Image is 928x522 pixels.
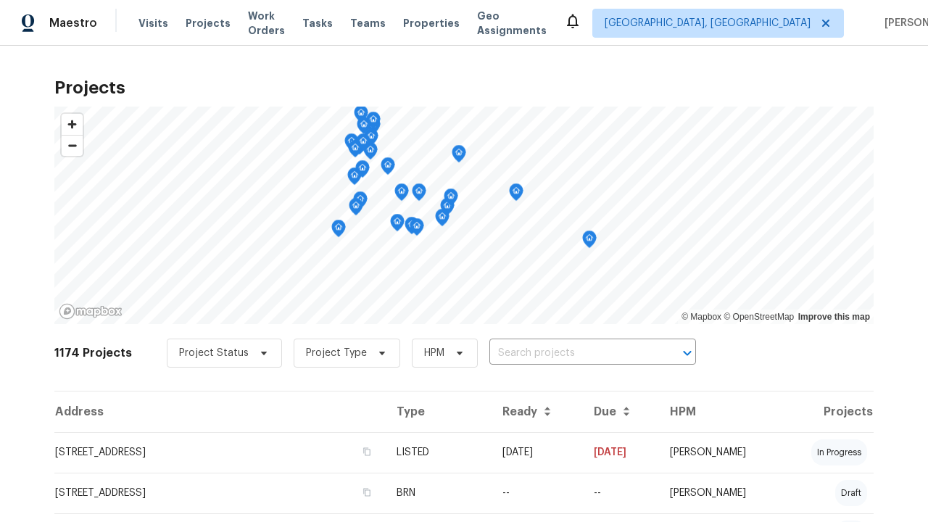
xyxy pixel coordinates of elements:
div: Map marker [444,188,458,211]
div: in progress [811,439,867,465]
div: Map marker [405,217,419,239]
button: Open [677,343,697,363]
th: Address [54,391,385,432]
div: Map marker [412,183,426,206]
div: Map marker [352,137,367,159]
th: Due [582,391,658,432]
td: -- [491,473,582,513]
span: HPM [424,346,444,360]
button: Copy Address [360,445,373,458]
div: Map marker [331,220,346,242]
td: [DATE] [582,432,658,473]
button: Zoom in [62,114,83,135]
td: [STREET_ADDRESS] [54,473,385,513]
span: [GEOGRAPHIC_DATA], [GEOGRAPHIC_DATA] [605,16,811,30]
td: LISTED [385,432,491,473]
div: Map marker [366,112,381,134]
td: [PERSON_NAME] [658,473,781,513]
div: Map marker [363,142,378,165]
div: Map marker [509,183,523,206]
span: Visits [138,16,168,30]
th: Projects [781,391,874,432]
td: [DATE] [491,432,582,473]
button: Copy Address [360,486,373,499]
div: draft [835,480,867,506]
div: Map marker [353,191,368,214]
th: Type [385,391,491,432]
span: Project Status [179,346,249,360]
td: [PERSON_NAME] [658,432,781,473]
div: Map marker [364,128,378,151]
button: Zoom out [62,135,83,156]
th: HPM [658,391,781,432]
span: Teams [350,16,386,30]
span: Zoom out [62,136,83,156]
h2: 1174 Projects [54,346,132,360]
a: Mapbox [681,312,721,322]
td: [STREET_ADDRESS] [54,432,385,473]
span: Project Type [306,346,367,360]
div: Map marker [348,140,362,162]
a: Improve this map [798,312,870,322]
a: OpenStreetMap [724,312,794,322]
div: Map marker [452,145,466,167]
div: Map marker [390,214,405,236]
div: Map marker [349,198,363,220]
td: Resale COE 2025-09-23T00:00:00.000Z [582,473,658,513]
div: Map marker [394,183,409,206]
div: Map marker [582,231,597,253]
div: Map marker [354,105,368,128]
th: Ready [491,391,582,432]
div: Map marker [355,160,370,183]
a: Mapbox homepage [59,303,123,320]
div: Map marker [440,198,455,220]
canvas: Map [54,107,874,324]
span: Maestro [49,16,97,30]
span: Projects [186,16,231,30]
h2: Projects [54,80,874,95]
span: Work Orders [248,9,285,38]
div: Map marker [381,157,395,180]
div: Map marker [347,167,362,190]
div: Map marker [344,133,359,156]
div: Map marker [435,209,449,231]
span: Geo Assignments [477,9,547,38]
input: Search projects [489,342,655,365]
div: Map marker [410,218,424,241]
div: Map marker [356,133,370,156]
span: Tasks [302,18,333,28]
span: Properties [403,16,460,30]
td: BRN [385,473,491,513]
div: Map marker [357,117,371,139]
